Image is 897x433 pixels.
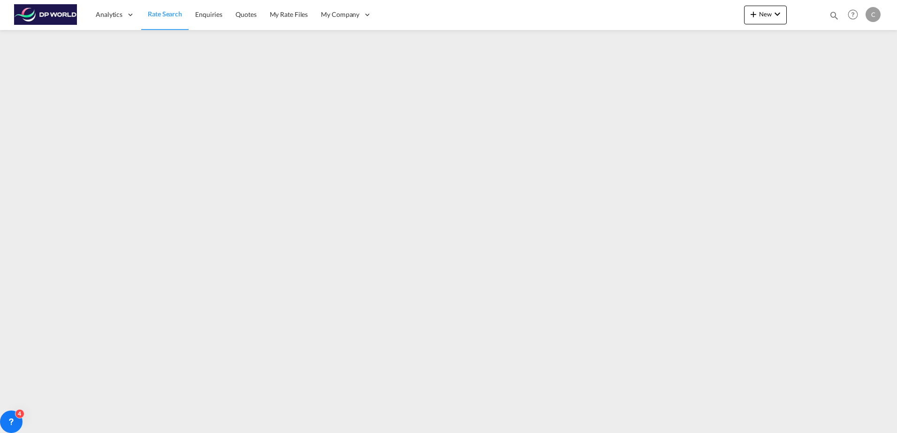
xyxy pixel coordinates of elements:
span: My Rate Files [270,10,308,18]
span: Help [845,7,861,22]
span: My Company [321,10,359,19]
span: Quotes [236,10,256,18]
button: icon-plus 400-fgNewicon-chevron-down [744,6,787,24]
span: New [748,10,783,18]
div: C [866,7,881,22]
div: icon-magnify [829,10,839,24]
md-icon: icon-magnify [829,10,839,21]
span: Analytics [96,10,122,19]
md-icon: icon-chevron-down [772,8,783,20]
img: c08ca190194411f088ed0f3ba295208c.png [14,4,77,25]
md-icon: icon-plus 400-fg [748,8,759,20]
span: Rate Search [148,10,182,18]
div: Help [845,7,866,23]
span: Enquiries [195,10,222,18]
